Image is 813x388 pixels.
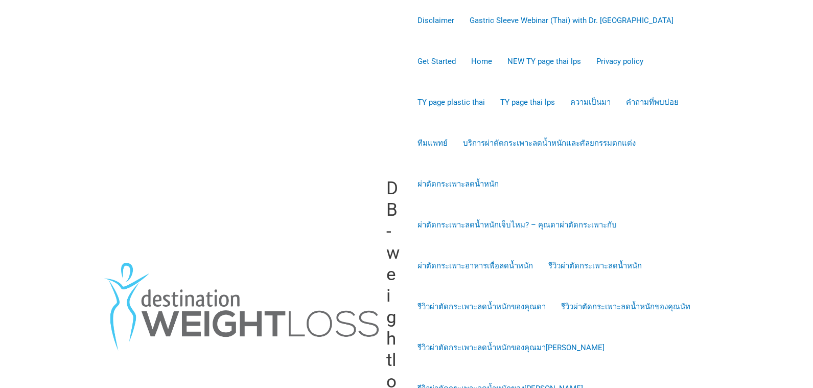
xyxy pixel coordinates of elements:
a: รีวิวผ่าตัดกระเพาะลดน้ำหนัก [541,245,649,286]
a: รีวิวผ่าตัดกระเพาะลดน้ำหนักของคุณดา [410,286,553,327]
a: Get Started [410,41,463,82]
a: คำถามที่พบบ่อย [618,82,686,123]
a: ทีมแพทย์ [410,123,455,164]
a: ความเป็นมา [563,82,618,123]
a: Privacy policy [589,41,651,82]
a: Home [463,41,500,82]
a: ผ่าตัดกระเพาะอาหารเพื่อลดน้ำหนัก [410,245,541,286]
a: ผ่าตัดกระเพาะลดน้ำหนัก [410,164,506,204]
img: DB-weightloss [100,263,379,350]
a: รีวิวผ่าตัดกระเพาะลดน้ำหนักของคุณมา[PERSON_NAME] [410,327,612,368]
a: TY page thai lps [493,82,563,123]
a: รีวิวผ่าตัดกระเพาะลดน้ำหนักของคุณนัท [553,286,698,327]
a: ผ่าตัดกระเพาะลดน้ำหนักเจ็บไหม? – คุณดาผ่าตัดกระเพาะกับ [410,204,624,245]
a: NEW TY page thai lps [500,41,589,82]
a: TY page plastic thai [410,82,493,123]
a: บริการผ่าตัดกระเพาะลดน้ำหนักและศัลยกรรมตกแต่ง [455,123,643,164]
